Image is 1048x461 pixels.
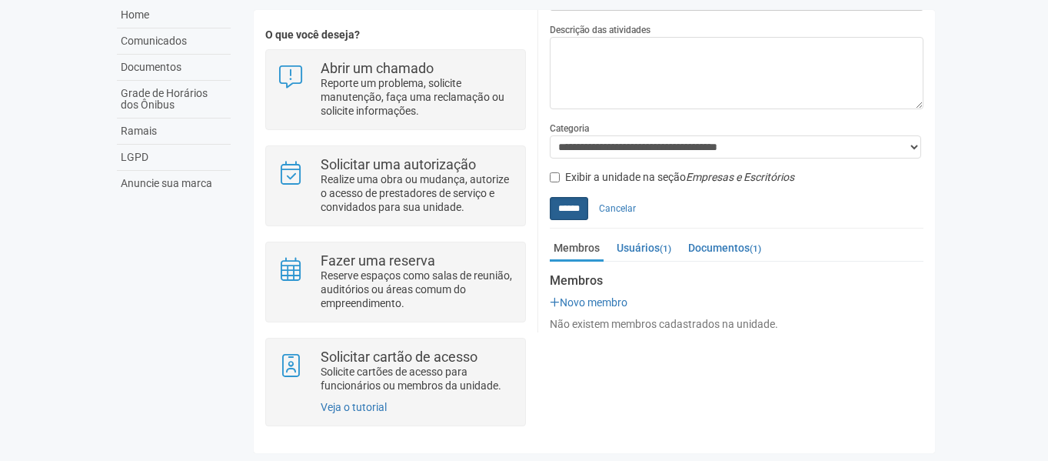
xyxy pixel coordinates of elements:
[321,60,434,76] strong: Abrir um chamado
[686,171,794,183] em: Empresas e Escritórios
[278,158,514,214] a: Solicitar uma autorização Realize uma obra ou mudança, autorize o acesso de prestadores de serviç...
[117,81,231,119] a: Grade de Horários dos Ônibus
[321,349,477,365] strong: Solicitar cartão de acesso
[550,317,923,331] div: Não existem membros cadastrados na unidade.
[684,236,765,259] a: Documentos(1)
[660,243,671,254] small: (1)
[117,2,231,28] a: Home
[613,236,675,259] a: Usuários(1)
[550,236,604,262] a: Membros
[550,172,560,182] input: Exibir a unidade na seçãoEmpresas e Escritórios
[550,296,627,309] a: Novo membro
[117,119,231,145] a: Ramais
[117,145,231,171] a: LGPD
[321,365,514,393] p: Solicite cartões de acesso para funcionários ou membros da unidade.
[550,23,650,37] label: Descrição das atividades
[550,122,589,135] label: Categoria
[591,197,644,220] a: Cancelar
[321,252,435,269] strong: Fazer uma reserva
[550,274,923,288] strong: Membros
[321,172,514,214] p: Realize uma obra ou mudança, autorize o acesso de prestadores de serviço e convidados para sua un...
[321,76,514,118] p: Reporte um problema, solicite manutenção, faça uma reclamação ou solicite informações.
[265,29,526,41] h4: O que você deseja?
[117,171,231,196] a: Anuncie sua marca
[117,28,231,55] a: Comunicados
[321,401,387,413] a: Veja o tutorial
[750,243,761,254] small: (1)
[321,156,476,172] strong: Solicitar uma autorização
[321,269,514,310] p: Reserve espaços como salas de reunião, auditórios ou áreas comum do empreendimento.
[278,62,514,118] a: Abrir um chamado Reporte um problema, solicite manutenção, faça uma reclamação ou solicite inform...
[278,254,514,310] a: Fazer uma reserva Reserve espaços como salas de reunião, auditórios ou áreas comum do empreendime...
[550,170,794,185] label: Exibir a unidade na seção
[117,55,231,81] a: Documentos
[278,350,514,393] a: Solicitar cartão de acesso Solicite cartões de acesso para funcionários ou membros da unidade.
